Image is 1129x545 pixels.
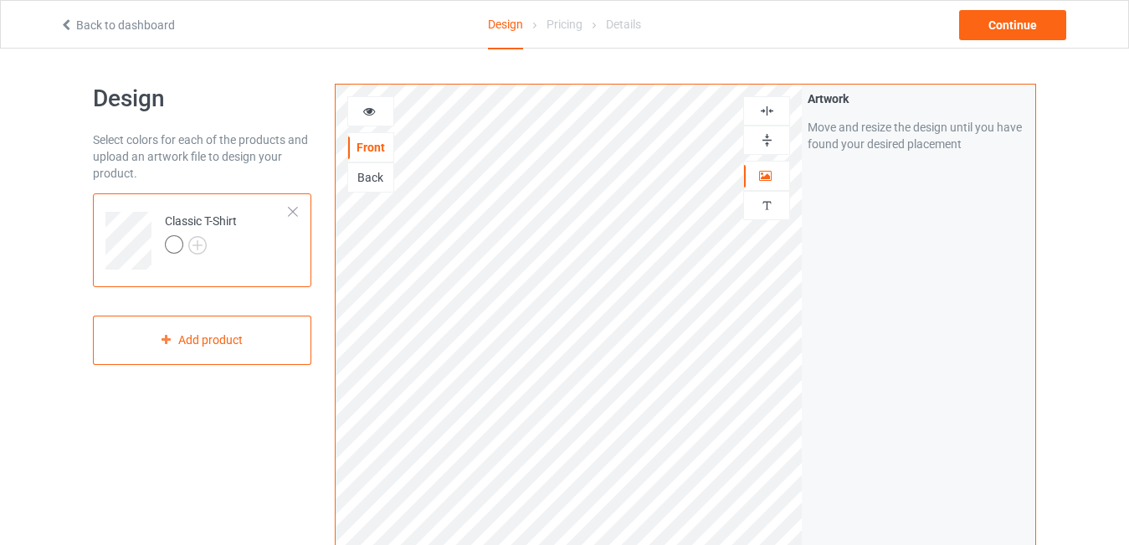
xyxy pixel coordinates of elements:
[606,1,641,48] div: Details
[759,103,775,119] img: svg%3E%0A
[93,84,311,114] h1: Design
[93,193,311,287] div: Classic T-Shirt
[188,236,207,255] img: svg+xml;base64,PD94bWwgdmVyc2lvbj0iMS4wIiBlbmNvZGluZz0iVVRGLTgiPz4KPHN2ZyB3aWR0aD0iMjJweCIgaGVpZ2...
[808,90,1029,107] div: Artwork
[808,119,1029,152] div: Move and resize the design until you have found your desired placement
[759,198,775,213] img: svg%3E%0A
[959,10,1066,40] div: Continue
[759,132,775,148] img: svg%3E%0A
[93,131,311,182] div: Select colors for each of the products and upload an artwork file to design your product.
[348,139,393,156] div: Front
[488,1,523,49] div: Design
[93,316,311,365] div: Add product
[165,213,237,253] div: Classic T-Shirt
[348,169,393,186] div: Back
[547,1,582,48] div: Pricing
[59,18,175,32] a: Back to dashboard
